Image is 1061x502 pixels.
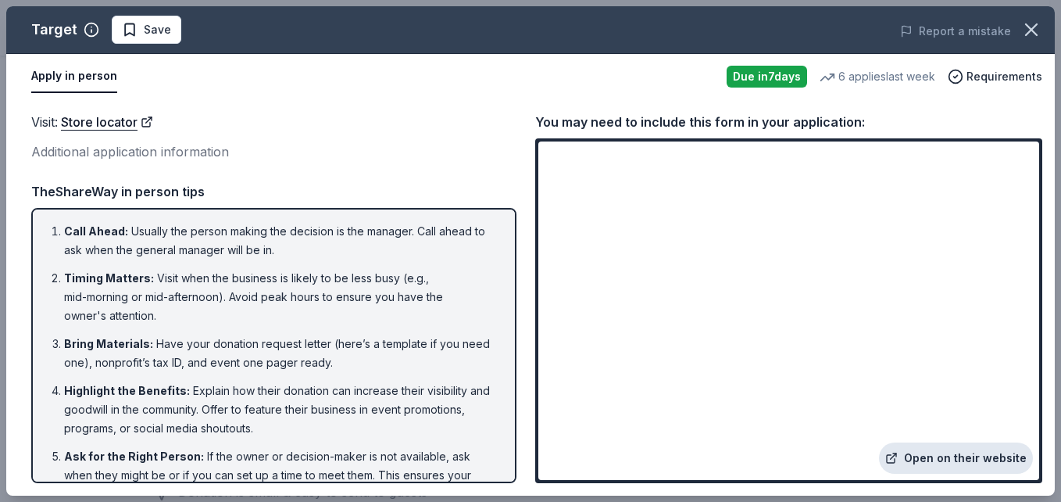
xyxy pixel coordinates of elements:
[61,112,153,132] a: Store locator
[31,112,516,132] div: Visit :
[64,337,153,350] span: Bring Materials :
[31,17,77,42] div: Target
[31,60,117,93] button: Apply in person
[64,222,493,260] li: Usually the person making the decision is the manager. Call ahead to ask when the general manager...
[64,384,190,397] span: Highlight the Benefits :
[820,67,935,86] div: 6 applies last week
[64,269,493,325] li: Visit when the business is likely to be less busy (e.g., mid-morning or mid-afternoon). Avoid pea...
[948,67,1042,86] button: Requirements
[727,66,807,88] div: Due in 7 days
[64,224,128,238] span: Call Ahead :
[900,22,1011,41] button: Report a mistake
[64,335,493,372] li: Have your donation request letter (here’s a template if you need one), nonprofit’s tax ID, and ev...
[31,142,516,162] div: Additional application information
[64,450,204,463] span: Ask for the Right Person :
[64,382,493,438] li: Explain how their donation can increase their visibility and goodwill in the community. Offer to ...
[966,67,1042,86] span: Requirements
[31,181,516,202] div: TheShareWay in person tips
[879,443,1033,474] a: Open on their website
[144,20,171,39] span: Save
[64,271,154,285] span: Timing Matters :
[535,112,1042,132] div: You may need to include this form in your application:
[112,16,181,44] button: Save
